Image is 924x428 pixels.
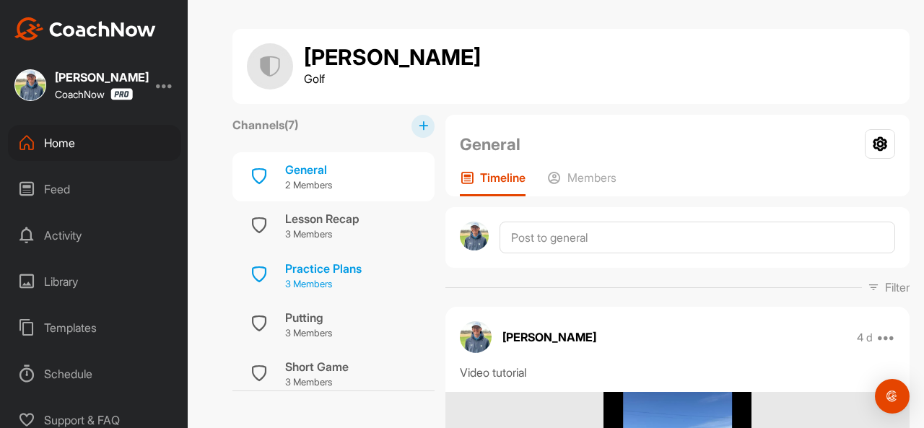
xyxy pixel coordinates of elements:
img: square_33dab71c649edf37567cc1dd03314c47.jpg [14,69,46,101]
p: 3 Members [285,227,359,242]
h2: General [460,132,520,157]
div: Feed [8,171,181,207]
p: [PERSON_NAME] [502,328,596,346]
label: Channels ( 7 ) [232,116,298,134]
div: Templates [8,310,181,346]
h1: [PERSON_NAME] [304,45,481,70]
p: Members [567,170,616,185]
p: 2 Members [285,178,332,193]
p: Filter [885,279,910,296]
img: avatar [460,321,492,353]
div: Video tutorial [460,364,895,381]
p: 3 Members [285,375,349,390]
div: General [285,161,332,178]
p: 3 Members [285,277,362,292]
div: Activity [8,217,181,253]
div: Schedule [8,356,181,392]
div: Practice Plans [285,260,362,277]
p: Timeline [480,170,526,185]
img: CoachNow [14,17,156,40]
p: 4 d [857,331,873,345]
p: Golf [304,70,481,87]
img: CoachNow Pro [110,88,133,100]
div: Open Intercom Messenger [875,379,910,414]
div: Putting [285,309,332,326]
img: group [247,43,293,89]
p: 3 Members [285,326,332,341]
div: Lesson Recap [285,210,359,227]
div: Library [8,263,181,300]
div: CoachNow [55,88,133,100]
img: avatar [460,222,489,250]
div: Short Game [285,358,349,375]
div: [PERSON_NAME] [55,71,149,83]
div: Home [8,125,181,161]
